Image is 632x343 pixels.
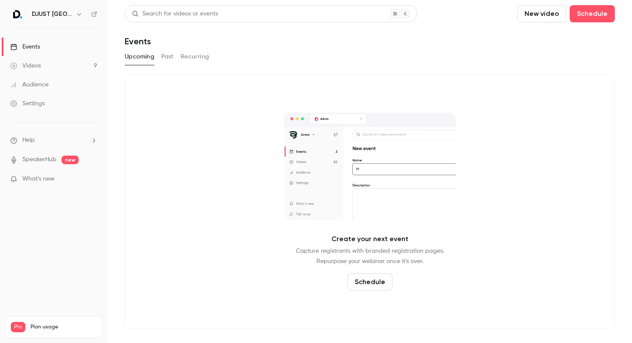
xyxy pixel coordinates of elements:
span: Pro [11,322,25,332]
iframe: Noticeable Trigger [87,175,97,183]
div: Audience [10,80,49,89]
button: Schedule [570,5,615,22]
div: Events [10,43,40,51]
div: Settings [10,99,45,108]
span: new [61,156,79,164]
button: Recurring [181,50,209,64]
p: Capture registrants with branded registration pages. Repurpose your webinar once it's over. [296,246,444,266]
span: What's new [22,175,55,184]
button: Past [161,50,174,64]
p: Create your next event [331,234,408,244]
a: SpeakerHub [22,155,56,164]
img: DJUST France [11,7,25,21]
span: Plan usage [31,324,97,331]
li: help-dropdown-opener [10,136,97,145]
button: Schedule [347,273,393,291]
span: Help [22,136,35,145]
div: Search for videos or events [132,9,218,18]
h1: Events [125,36,151,46]
h6: DJUST [GEOGRAPHIC_DATA] [32,10,72,18]
div: Videos [10,61,41,70]
button: Upcoming [125,50,154,64]
button: New video [517,5,566,22]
